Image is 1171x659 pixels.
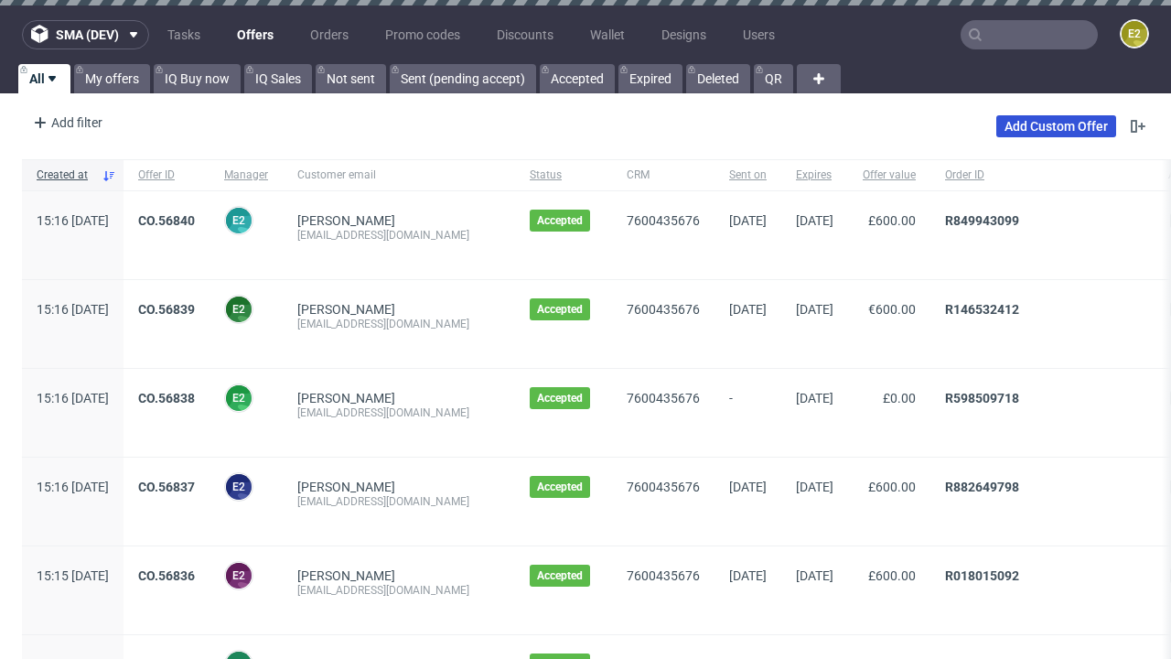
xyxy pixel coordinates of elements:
a: My offers [74,64,150,93]
span: 15:16 [DATE] [37,302,109,317]
a: Discounts [486,20,564,49]
a: CO.56836 [138,568,195,583]
a: All [18,64,70,93]
a: R018015092 [945,568,1019,583]
span: Order ID [945,167,1139,183]
a: IQ Sales [244,64,312,93]
figcaption: e2 [1122,21,1147,47]
a: CO.56838 [138,391,195,405]
span: [DATE] [729,480,767,494]
div: [EMAIL_ADDRESS][DOMAIN_NAME] [297,494,500,509]
figcaption: e2 [226,563,252,589]
a: Add Custom Offer [996,115,1116,137]
a: Offers [226,20,285,49]
span: 15:16 [DATE] [37,213,109,228]
span: [DATE] [729,568,767,583]
a: IQ Buy now [154,64,241,93]
a: CO.56839 [138,302,195,317]
span: CRM [627,167,700,183]
a: CO.56837 [138,480,195,494]
span: Customer email [297,167,500,183]
span: Manager [224,167,268,183]
a: Wallet [579,20,636,49]
span: [DATE] [796,302,833,317]
span: [DATE] [796,568,833,583]
div: [EMAIL_ADDRESS][DOMAIN_NAME] [297,583,500,598]
a: R849943099 [945,213,1019,228]
span: [DATE] [796,391,833,405]
div: Add filter [26,108,106,137]
a: R146532412 [945,302,1019,317]
span: [DATE] [729,213,767,228]
figcaption: e2 [226,297,252,322]
span: Offer value [863,167,916,183]
a: Designs [650,20,717,49]
a: R598509718 [945,391,1019,405]
span: £600.00 [868,213,916,228]
a: Sent (pending accept) [390,64,536,93]
span: Created at [37,167,94,183]
figcaption: e2 [226,474,252,500]
span: £600.00 [868,568,916,583]
a: [PERSON_NAME] [297,302,395,317]
a: R882649798 [945,480,1019,494]
span: Offer ID [138,167,195,183]
div: [EMAIL_ADDRESS][DOMAIN_NAME] [297,405,500,420]
span: [DATE] [796,480,833,494]
span: [DATE] [729,302,767,317]
span: Sent on [729,167,767,183]
div: [EMAIL_ADDRESS][DOMAIN_NAME] [297,317,500,331]
span: £0.00 [883,391,916,405]
span: Status [530,167,597,183]
a: Not sent [316,64,386,93]
a: Users [732,20,786,49]
span: Expires [796,167,833,183]
span: [DATE] [796,213,833,228]
a: Orders [299,20,360,49]
a: [PERSON_NAME] [297,480,395,494]
a: [PERSON_NAME] [297,391,395,405]
span: £600.00 [868,480,916,494]
a: 7600435676 [627,568,700,583]
figcaption: e2 [226,208,252,233]
span: Accepted [537,213,583,228]
span: €600.00 [868,302,916,317]
div: [EMAIL_ADDRESS][DOMAIN_NAME] [297,228,500,243]
span: Accepted [537,480,583,494]
a: Deleted [686,64,750,93]
a: Accepted [540,64,615,93]
span: 15:16 [DATE] [37,480,109,494]
button: sma (dev) [22,20,149,49]
span: 15:16 [DATE] [37,391,109,405]
figcaption: e2 [226,385,252,411]
a: Expired [618,64,682,93]
a: 7600435676 [627,480,700,494]
a: Tasks [156,20,211,49]
span: Accepted [537,568,583,583]
a: [PERSON_NAME] [297,568,395,583]
span: Accepted [537,302,583,317]
a: 7600435676 [627,213,700,228]
a: 7600435676 [627,391,700,405]
a: 7600435676 [627,302,700,317]
a: QR [754,64,793,93]
a: [PERSON_NAME] [297,213,395,228]
span: 15:15 [DATE] [37,568,109,583]
span: - [729,391,767,435]
a: Promo codes [374,20,471,49]
span: sma (dev) [56,28,119,41]
a: CO.56840 [138,213,195,228]
span: Accepted [537,391,583,405]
